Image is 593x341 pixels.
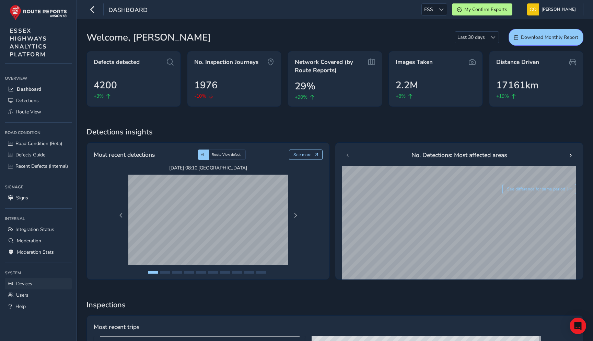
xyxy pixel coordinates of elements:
[5,268,72,278] div: System
[496,58,539,66] span: Distance Driven
[256,271,266,274] button: Page 10
[5,149,72,161] a: Defects Guide
[527,3,539,15] img: diamond-layout
[16,280,32,287] span: Devices
[244,271,254,274] button: Page 9
[94,78,117,92] span: 4200
[5,301,72,312] a: Help
[5,106,72,118] a: Route View
[5,289,72,301] a: Users
[128,165,288,171] span: [DATE] 08:10 , [GEOGRAPHIC_DATA]
[5,192,72,203] a: Signs
[10,27,47,58] span: ESSEX HIGHWAYS ANALYTICS PLATFORM
[194,58,258,66] span: No. Inspection Journeys
[94,322,139,331] span: Most recent trips
[172,271,182,274] button: Page 3
[5,128,72,138] div: Road Condition
[502,184,577,194] button: See difference for same period
[509,29,583,46] button: Download Monthly Report
[15,226,54,233] span: Integration Status
[396,78,418,92] span: 2.2M
[5,95,72,106] a: Detections
[527,3,578,15] button: [PERSON_NAME]
[86,30,211,45] span: Welcome, [PERSON_NAME]
[293,152,312,157] span: See more
[209,150,246,160] div: Route View defect
[16,109,41,115] span: Route View
[5,278,72,289] a: Devices
[17,86,41,92] span: Dashboard
[15,303,26,310] span: Help
[464,6,507,13] span: My Confirm Exports
[455,32,487,43] span: Last 30 days
[116,211,126,220] button: Previous Page
[422,4,435,15] span: ESS
[198,150,209,160] div: AI
[160,271,170,274] button: Page 2
[496,78,538,92] span: 17161km
[15,163,68,169] span: Recent Defects (Internal)
[5,224,72,235] a: Integration Status
[295,79,315,93] span: 29%
[15,140,62,147] span: Road Condition (Beta)
[396,92,406,100] span: +8%
[16,292,28,298] span: Users
[5,161,72,172] a: Recent Defects (Internal)
[232,271,242,274] button: Page 8
[570,318,586,334] div: Open Intercom Messenger
[5,182,72,192] div: Signage
[5,213,72,224] div: Internal
[108,6,148,15] span: Dashboard
[201,152,204,157] span: AI
[507,186,565,192] span: See difference for same period
[5,246,72,258] a: Moderation Stats
[521,34,578,41] span: Download Monthly Report
[94,58,140,66] span: Defects detected
[94,92,104,100] span: +3%
[17,249,54,255] span: Moderation Stats
[194,78,218,92] span: 1976
[295,93,307,101] span: +90%
[184,271,194,274] button: Page 4
[148,271,158,274] button: Page 1
[396,58,433,66] span: Images Taken
[196,271,206,274] button: Page 5
[496,92,509,100] span: +19%
[411,151,507,159] span: No. Detections: Most affected areas
[542,3,576,15] span: [PERSON_NAME]
[194,92,206,100] span: -10%
[289,150,323,160] button: See more
[220,271,230,274] button: Page 7
[5,73,72,84] div: Overview
[5,235,72,246] a: Moderation
[291,211,300,220] button: Next Page
[295,58,367,74] span: Network Covered (by Route Reports)
[16,97,39,104] span: Detections
[5,84,72,95] a: Dashboard
[16,195,28,201] span: Signs
[15,152,45,158] span: Defects Guide
[208,271,218,274] button: Page 6
[212,152,241,157] span: Route View defect
[5,138,72,149] a: Road Condition (Beta)
[17,238,41,244] span: Moderation
[86,300,583,310] span: Inspections
[452,3,512,15] button: My Confirm Exports
[86,127,583,137] span: Detections insights
[10,5,67,20] img: rr logo
[94,150,155,159] span: Most recent detections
